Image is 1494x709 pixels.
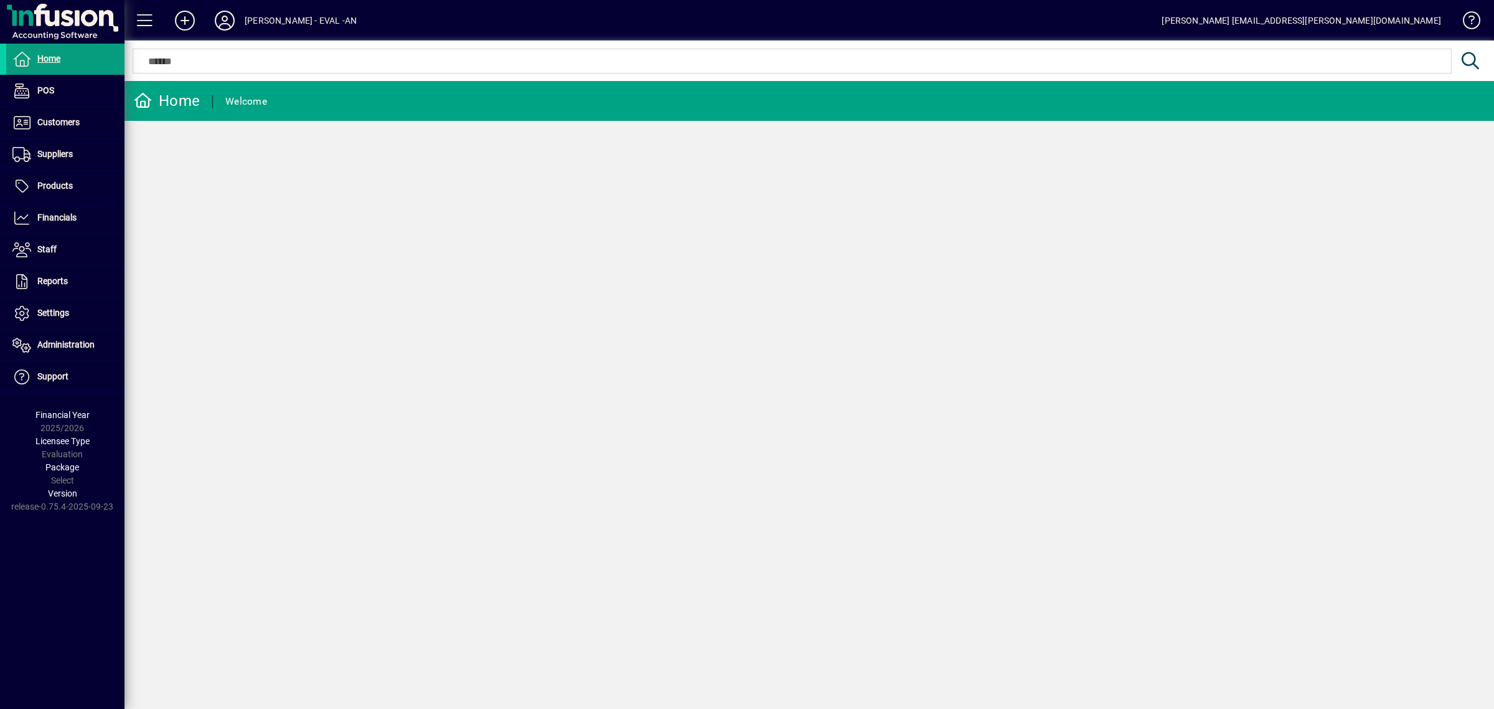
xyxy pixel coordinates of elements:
[134,91,200,111] div: Home
[37,54,60,64] span: Home
[165,9,205,32] button: Add
[37,85,54,95] span: POS
[37,181,73,191] span: Products
[37,276,68,286] span: Reports
[6,266,125,297] a: Reports
[6,171,125,202] a: Products
[225,92,267,112] div: Welcome
[6,139,125,170] a: Suppliers
[37,149,73,159] span: Suppliers
[37,117,80,127] span: Customers
[45,462,79,472] span: Package
[6,234,125,265] a: Staff
[37,340,95,350] span: Administration
[37,244,57,254] span: Staff
[6,361,125,393] a: Support
[35,410,90,420] span: Financial Year
[6,107,125,138] a: Customers
[37,371,68,381] span: Support
[245,11,357,31] div: [PERSON_NAME] - EVAL -AN
[48,488,77,498] span: Version
[205,9,245,32] button: Profile
[6,330,125,361] a: Administration
[1162,11,1441,31] div: [PERSON_NAME] [EMAIL_ADDRESS][PERSON_NAME][DOMAIN_NAME]
[6,298,125,329] a: Settings
[1454,2,1478,43] a: Knowledge Base
[6,75,125,107] a: POS
[37,212,77,222] span: Financials
[37,308,69,318] span: Settings
[6,202,125,234] a: Financials
[35,436,90,446] span: Licensee Type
